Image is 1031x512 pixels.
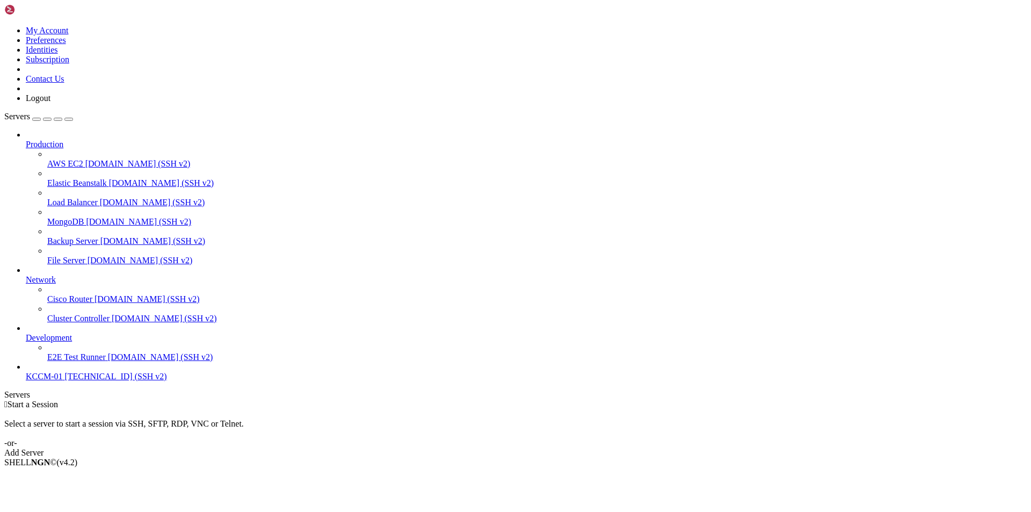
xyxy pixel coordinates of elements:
li: Production [26,130,1027,265]
a: Network [26,275,1027,285]
span: Load Balancer [47,198,98,207]
li: E2E Test Runner [DOMAIN_NAME] (SSH v2) [47,343,1027,362]
a: Production [26,140,1027,149]
span: Servers [4,112,30,121]
span: [DOMAIN_NAME] (SSH v2) [88,256,193,265]
span: File Server [47,256,85,265]
span: [DOMAIN_NAME] (SSH v2) [108,352,213,362]
div: Servers [4,390,1027,400]
a: Cluster Controller [DOMAIN_NAME] (SSH v2) [47,314,1027,323]
a: Identities [26,45,58,54]
img: Shellngn [4,4,66,15]
a: E2E Test Runner [DOMAIN_NAME] (SSH v2) [47,352,1027,362]
span: Network [26,275,56,284]
span: Start a Session [8,400,58,409]
span: KCCM-01 [26,372,62,381]
li: Cisco Router [DOMAIN_NAME] (SSH v2) [47,285,1027,304]
li: Cluster Controller [DOMAIN_NAME] (SSH v2) [47,304,1027,323]
span: [DOMAIN_NAME] (SSH v2) [100,236,206,246]
li: Backup Server [DOMAIN_NAME] (SSH v2) [47,227,1027,246]
span: Backup Server [47,236,98,246]
span: [TECHNICAL_ID] (SSH v2) [64,372,166,381]
a: AWS EC2 [DOMAIN_NAME] (SSH v2) [47,159,1027,169]
li: Elastic Beanstalk [DOMAIN_NAME] (SSH v2) [47,169,1027,188]
a: Subscription [26,55,69,64]
a: MongoDB [DOMAIN_NAME] (SSH v2) [47,217,1027,227]
a: Preferences [26,35,66,45]
span: [DOMAIN_NAME] (SSH v2) [86,217,191,226]
span: E2E Test Runner [47,352,106,362]
li: Development [26,323,1027,362]
li: MongoDB [DOMAIN_NAME] (SSH v2) [47,207,1027,227]
li: File Server [DOMAIN_NAME] (SSH v2) [47,246,1027,265]
span: Cisco Router [47,294,92,304]
a: My Account [26,26,69,35]
span: [DOMAIN_NAME] (SSH v2) [112,314,217,323]
a: Logout [26,93,50,103]
li: Load Balancer [DOMAIN_NAME] (SSH v2) [47,188,1027,207]
li: KCCM-01 [TECHNICAL_ID] (SSH v2) [26,362,1027,381]
span: Elastic Beanstalk [47,178,107,188]
span: 4.2.0 [57,458,78,467]
span:  [4,400,8,409]
div: Select a server to start a session via SSH, SFTP, RDP, VNC or Telnet. -or- [4,409,1027,448]
a: Cisco Router [DOMAIN_NAME] (SSH v2) [47,294,1027,304]
span: [DOMAIN_NAME] (SSH v2) [85,159,191,168]
span: MongoDB [47,217,84,226]
a: Backup Server [DOMAIN_NAME] (SSH v2) [47,236,1027,246]
a: Development [26,333,1027,343]
span: Production [26,140,63,149]
a: Load Balancer [DOMAIN_NAME] (SSH v2) [47,198,1027,207]
a: File Server [DOMAIN_NAME] (SSH v2) [47,256,1027,265]
a: Servers [4,112,73,121]
span: SHELL © [4,458,77,467]
li: AWS EC2 [DOMAIN_NAME] (SSH v2) [47,149,1027,169]
span: [DOMAIN_NAME] (SSH v2) [95,294,200,304]
a: Contact Us [26,74,64,83]
span: AWS EC2 [47,159,83,168]
span: Development [26,333,72,342]
span: [DOMAIN_NAME] (SSH v2) [100,198,205,207]
span: [DOMAIN_NAME] (SSH v2) [109,178,214,188]
b: NGN [31,458,50,467]
a: Elastic Beanstalk [DOMAIN_NAME] (SSH v2) [47,178,1027,188]
span: Cluster Controller [47,314,110,323]
li: Network [26,265,1027,323]
div: Add Server [4,448,1027,458]
a: KCCM-01 [TECHNICAL_ID] (SSH v2) [26,372,1027,381]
